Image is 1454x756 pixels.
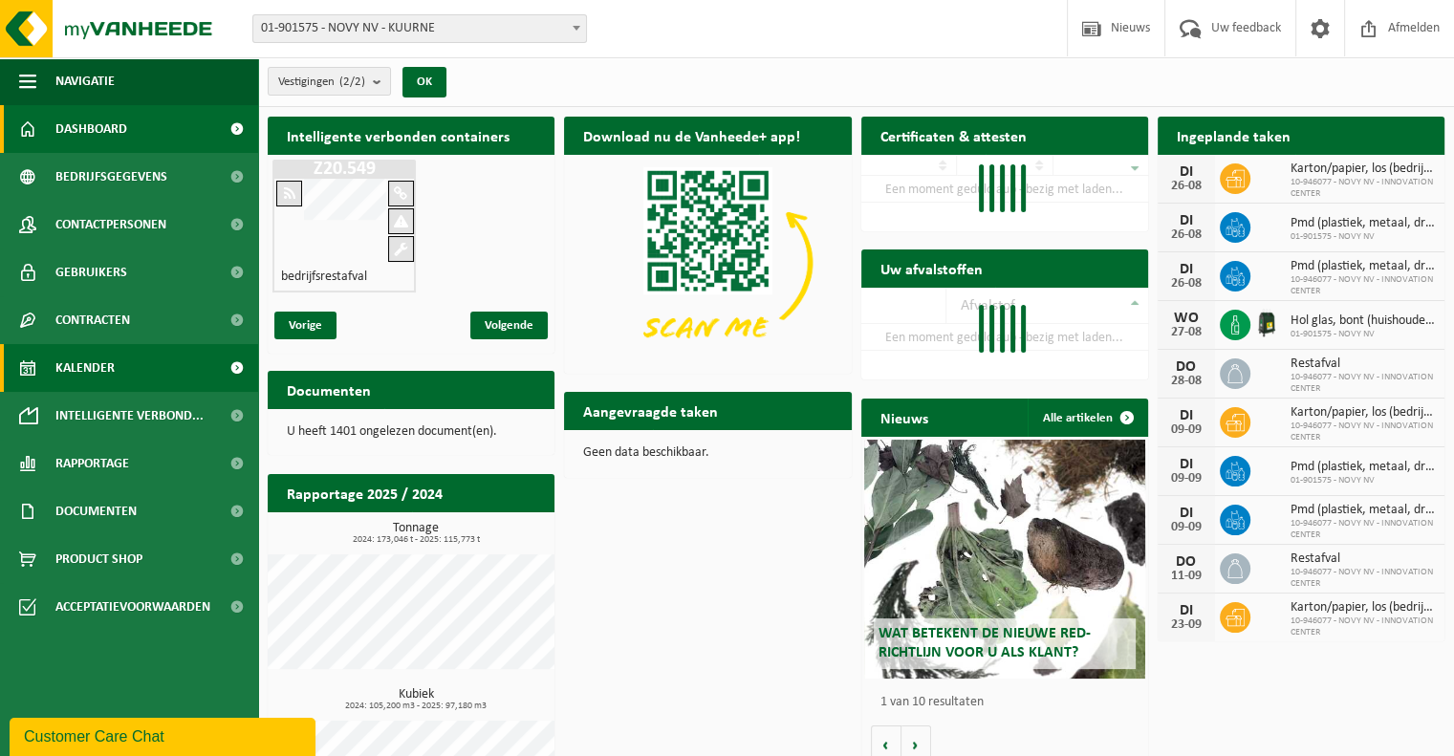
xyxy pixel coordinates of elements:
span: 10-946077 - NOVY NV - INNOVATION CENTER [1291,616,1435,638]
div: DI [1167,262,1205,277]
span: 01-901575 - NOVY NV - KUURNE [252,14,587,43]
h2: Documenten [268,371,390,408]
h2: Rapportage 2025 / 2024 [268,474,462,511]
div: 23-09 [1167,618,1205,632]
div: WO [1167,311,1205,326]
img: CR-HR-1C-1000-PES-01 [1250,307,1283,339]
div: DI [1167,506,1205,521]
div: 09-09 [1167,472,1205,486]
span: Karton/papier, los (bedrijven) [1291,600,1435,616]
h2: Ingeplande taken [1158,117,1310,154]
h3: Kubiek [277,688,554,711]
div: DO [1167,554,1205,570]
span: 01-901575 - NOVY NV [1291,329,1435,340]
span: Documenten [55,487,137,535]
span: 10-946077 - NOVY NV - INNOVATION CENTER [1291,518,1435,541]
span: 01-901575 - NOVY NV [1291,475,1435,486]
span: Volgende [470,312,548,339]
h2: Uw afvalstoffen [861,249,1002,287]
span: Restafval [1291,551,1435,567]
span: Pmd (plastiek, metaal, drankkartons) (bedrijven) [1291,216,1435,231]
iframe: chat widget [10,714,319,756]
h2: Download nu de Vanheede+ app! [564,117,819,154]
span: 2024: 173,046 t - 2025: 115,773 t [277,535,554,545]
span: Rapportage [55,440,129,487]
span: 01-901575 - NOVY NV [1291,231,1435,243]
span: Acceptatievoorwaarden [55,583,210,631]
span: Intelligente verbond... [55,392,204,440]
p: 1 van 10 resultaten [880,696,1139,709]
span: 10-946077 - NOVY NV - INNOVATION CENTER [1291,372,1435,395]
h2: Certificaten & attesten [861,117,1046,154]
span: Contracten [55,296,130,344]
a: Bekijk rapportage [412,511,553,550]
button: OK [402,67,446,97]
div: DI [1167,164,1205,180]
span: 10-946077 - NOVY NV - INNOVATION CENTER [1291,177,1435,200]
span: Pmd (plastiek, metaal, drankkartons) (bedrijven) [1291,259,1435,274]
h4: bedrijfsrestafval [281,270,367,284]
h1: Z20.549 [277,160,411,179]
span: Bedrijfsgegevens [55,153,167,201]
div: DI [1167,457,1205,472]
h2: Nieuws [861,399,947,436]
div: 09-09 [1167,521,1205,534]
span: Hol glas, bont (huishoudelijk) [1291,313,1435,329]
div: 09-09 [1167,423,1205,437]
div: 26-08 [1167,180,1205,193]
div: 26-08 [1167,277,1205,291]
div: 11-09 [1167,570,1205,583]
div: DO [1167,359,1205,375]
span: 10-946077 - NOVY NV - INNOVATION CENTER [1291,274,1435,297]
p: U heeft 1401 ongelezen document(en). [287,425,535,439]
div: 28-08 [1167,375,1205,388]
span: Pmd (plastiek, metaal, drankkartons) (bedrijven) [1291,460,1435,475]
div: DI [1167,213,1205,228]
span: Dashboard [55,105,127,153]
a: Alle artikelen [1028,399,1146,437]
div: 26-08 [1167,228,1205,242]
div: DI [1167,603,1205,618]
span: Karton/papier, los (bedrijven) [1291,405,1435,421]
span: 10-946077 - NOVY NV - INNOVATION CENTER [1291,567,1435,590]
div: DI [1167,408,1205,423]
span: Karton/papier, los (bedrijven) [1291,162,1435,177]
span: Vorige [274,312,336,339]
span: 2024: 105,200 m3 - 2025: 97,180 m3 [277,702,554,711]
p: Geen data beschikbaar. [583,446,832,460]
span: Wat betekent de nieuwe RED-richtlijn voor u als klant? [879,626,1091,659]
span: 01-901575 - NOVY NV - KUURNE [253,15,586,42]
span: Vestigingen [278,68,365,97]
img: Download de VHEPlus App [564,155,851,370]
button: Vestigingen(2/2) [268,67,391,96]
h2: Aangevraagde taken [564,392,737,429]
span: Restafval [1291,356,1435,372]
span: Navigatie [55,57,115,105]
span: 10-946077 - NOVY NV - INNOVATION CENTER [1291,421,1435,443]
div: 27-08 [1167,326,1205,339]
span: Gebruikers [55,248,127,296]
span: Product Shop [55,535,142,583]
h3: Tonnage [277,522,554,545]
a: Wat betekent de nieuwe RED-richtlijn voor u als klant? [864,440,1145,679]
h2: Intelligente verbonden containers [268,117,554,154]
span: Pmd (plastiek, metaal, drankkartons) (bedrijven) [1291,503,1435,518]
span: Contactpersonen [55,201,166,248]
count: (2/2) [339,76,365,88]
span: Kalender [55,344,115,392]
